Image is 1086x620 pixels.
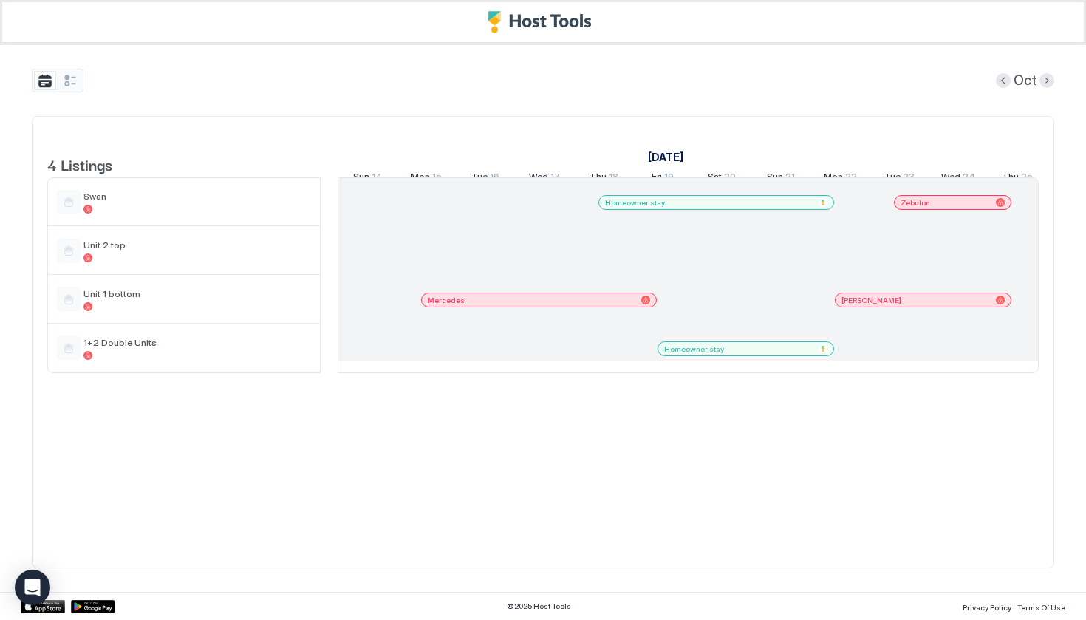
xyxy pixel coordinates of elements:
span: 16 [490,171,499,186]
a: Privacy Policy [963,599,1011,614]
a: September 19, 2025 [648,168,677,189]
a: September 14, 2025 [349,168,386,189]
a: September 15, 2025 [407,168,445,189]
span: Tue [884,171,901,186]
a: Terms Of Use [1017,599,1065,614]
span: Oct [1014,72,1037,89]
span: 20 [724,171,736,186]
span: Wed [529,171,548,186]
span: 1+2 Double Units [83,337,311,348]
span: 4 Listings [47,153,112,175]
span: 24 [963,171,975,186]
span: 14 [372,171,382,186]
button: Previous month [996,73,1011,88]
a: September 18, 2025 [586,168,622,189]
a: September 21, 2025 [763,168,799,189]
span: 22 [845,171,857,186]
span: 18 [609,171,618,186]
a: September 17, 2025 [525,168,564,189]
span: Mon [411,171,430,186]
button: Next month [1039,73,1054,88]
a: Google Play Store [71,600,115,613]
span: Sun [767,171,783,186]
a: September 16, 2025 [468,168,503,189]
span: Fri [652,171,662,186]
span: © 2025 Host Tools [507,602,571,611]
div: Open Intercom Messenger [15,570,50,605]
span: Homeowner stay [664,344,724,354]
span: 17 [550,171,560,186]
a: September 23, 2025 [881,168,918,189]
span: Mon [824,171,843,186]
span: 15 [432,171,442,186]
span: 19 [664,171,674,186]
span: Thu [590,171,607,186]
a: September 22, 2025 [820,168,861,189]
a: September 25, 2025 [998,168,1037,189]
a: App Store [21,600,65,613]
span: Unit 1 bottom [83,288,311,299]
span: Swan [83,191,311,202]
a: September 14, 2025 [644,146,687,168]
span: Thu [1002,171,1019,186]
a: September 24, 2025 [938,168,979,189]
span: 21 [785,171,795,186]
span: [PERSON_NAME] [841,296,901,305]
span: Mercedes [428,296,465,305]
span: Homeowner stay [605,198,665,208]
span: Tue [471,171,488,186]
span: Sun [353,171,369,186]
a: September 20, 2025 [704,168,740,189]
span: 25 [1021,171,1033,186]
span: Privacy Policy [963,603,1011,612]
span: 23 [903,171,915,186]
span: Zebulon [901,198,930,208]
span: Wed [941,171,960,186]
span: Unit 2 top [83,239,311,251]
span: Terms Of Use [1017,603,1065,612]
span: Sat [708,171,722,186]
div: tab-group [32,69,83,92]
